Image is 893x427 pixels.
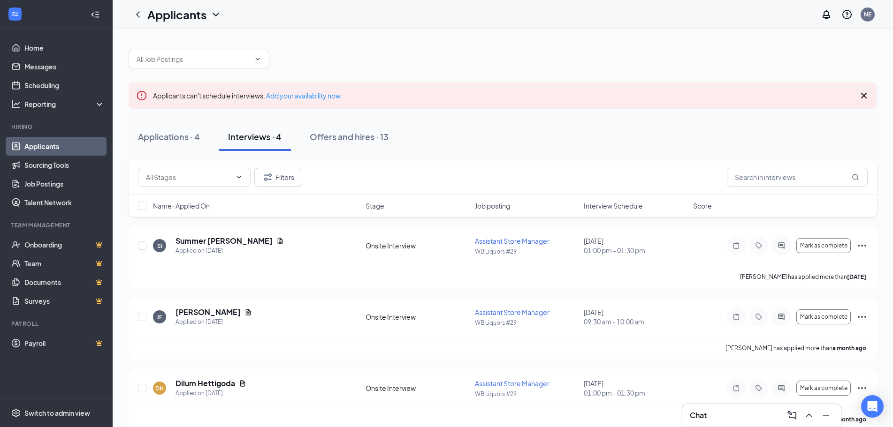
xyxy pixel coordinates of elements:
[786,410,798,421] svg: ComposeMessage
[832,416,866,423] b: a month ago
[176,389,246,398] div: Applied on [DATE]
[24,273,105,292] a: DocumentsCrown
[176,307,241,317] h5: [PERSON_NAME]
[753,384,764,392] svg: Tag
[800,314,847,320] span: Mark as complete
[24,334,105,352] a: PayrollCrown
[785,408,800,423] button: ComposeMessage
[803,410,815,421] svg: ChevronUp
[210,9,221,20] svg: ChevronDown
[584,379,687,397] div: [DATE]
[24,193,105,212] a: Talent Network
[776,313,787,321] svg: ActiveChat
[137,54,250,64] input: All Job Postings
[91,10,100,19] svg: Collapse
[475,379,550,388] span: Assistant Store Manager
[24,137,105,156] a: Applicants
[856,311,868,322] svg: Ellipses
[266,91,341,100] a: Add your availability now
[584,317,687,326] span: 09:30 am - 10:00 am
[584,307,687,326] div: [DATE]
[584,388,687,397] span: 01:00 pm - 01:30 pm
[725,344,868,352] p: [PERSON_NAME] has applied more than .
[10,9,20,19] svg: WorkstreamLogo
[366,201,384,210] span: Stage
[800,385,847,391] span: Mark as complete
[235,173,243,181] svg: ChevronDown
[475,237,550,245] span: Assistant Store Manager
[796,381,851,396] button: Mark as complete
[796,309,851,324] button: Mark as complete
[24,76,105,95] a: Scheduling
[11,123,103,131] div: Hiring
[861,395,884,418] div: Open Intercom Messenger
[856,382,868,394] svg: Ellipses
[11,320,103,328] div: Payroll
[753,313,764,321] svg: Tag
[796,238,851,253] button: Mark as complete
[776,242,787,249] svg: ActiveChat
[841,9,853,20] svg: QuestionInfo
[366,312,469,322] div: Onsite Interview
[820,410,832,421] svg: Minimize
[864,10,871,18] div: NE
[147,7,206,22] h1: Applicants
[138,131,200,142] div: Applications · 4
[276,237,284,245] svg: Document
[153,201,210,210] span: Name · Applied On
[228,131,282,142] div: Interviews · 4
[262,172,274,183] svg: Filter
[852,173,859,181] svg: MagnifyingGlass
[310,131,389,142] div: Offers and hires · 13
[366,241,469,250] div: Onsite Interview
[731,313,742,321] svg: Note
[153,91,341,100] span: Applicants can't schedule interviews.
[776,384,787,392] svg: ActiveChat
[821,9,832,20] svg: Notifications
[239,380,246,387] svg: Document
[176,236,273,246] h5: Summer [PERSON_NAME]
[753,242,764,249] svg: Tag
[475,308,550,316] span: Assistant Store Manager
[146,172,231,182] input: All Stages
[584,246,687,255] span: 01:00 pm - 01:30 pm
[11,99,21,109] svg: Analysis
[731,384,742,392] svg: Note
[731,242,742,249] svg: Note
[740,273,868,281] p: [PERSON_NAME] has applied more than .
[856,240,868,251] svg: Ellipses
[11,221,103,229] div: Team Management
[801,408,817,423] button: ChevronUp
[244,308,252,316] svg: Document
[832,345,866,352] b: a month ago
[132,9,144,20] svg: ChevronLeft
[11,408,21,418] svg: Settings
[24,156,105,174] a: Sourcing Tools
[818,408,833,423] button: Minimize
[157,242,162,250] div: SI
[584,236,687,255] div: [DATE]
[24,99,105,109] div: Reporting
[24,408,90,418] div: Switch to admin view
[24,254,105,273] a: TeamCrown
[858,90,870,101] svg: Cross
[24,38,105,57] a: Home
[155,384,164,392] div: DH
[136,90,147,101] svg: Error
[800,242,847,249] span: Mark as complete
[475,319,579,327] p: WB Liquors #29
[254,168,302,187] button: Filter Filters
[475,390,579,398] p: WB Liquors #29
[24,57,105,76] a: Messages
[584,201,643,210] span: Interview Schedule
[176,246,284,255] div: Applied on [DATE]
[475,247,579,255] p: WB Liquors #29
[24,235,105,254] a: OnboardingCrown
[690,410,707,420] h3: Chat
[847,273,866,280] b: [DATE]
[176,317,252,327] div: Applied on [DATE]
[475,201,510,210] span: Job posting
[176,378,235,389] h5: Dilum Hettigoda
[727,168,868,187] input: Search in interviews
